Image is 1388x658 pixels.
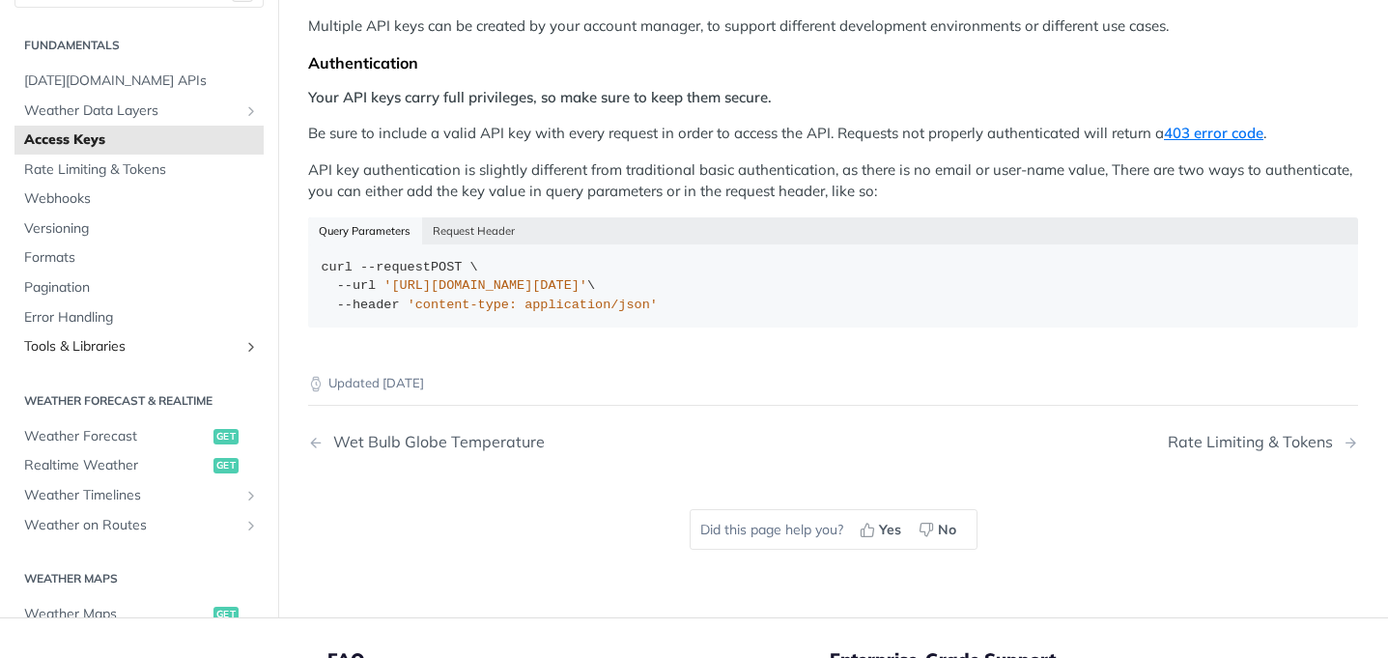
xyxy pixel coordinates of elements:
strong: Your API keys carry full privileges, so make sure to keep them secure. [308,88,772,106]
a: Weather Forecastget [14,422,264,451]
span: 'content-type: application/json' [408,298,658,312]
div: Wet Bulb Globe Temperature [324,433,545,451]
a: [DATE][DOMAIN_NAME] APIs [14,67,264,96]
a: Weather on RoutesShow subpages for Weather on Routes [14,511,264,540]
span: Weather Timelines [24,486,239,505]
div: Authentication [308,53,1358,72]
a: Realtime Weatherget [14,452,264,481]
span: --request [360,260,431,274]
span: Tools & Libraries [24,338,239,358]
span: get [213,608,239,623]
div: POST \ \ [322,258,1346,315]
span: get [213,459,239,474]
button: No [912,515,967,544]
a: Rate Limiting & Tokens [14,156,264,185]
a: Webhooks [14,186,264,215]
a: Weather Mapsget [14,601,264,630]
h2: Weather Forecast & realtime [14,392,264,410]
a: 403 error code [1164,124,1263,142]
p: Multiple API keys can be created by your account manager, to support different development enviro... [308,15,1358,38]
a: Versioning [14,215,264,243]
span: Weather on Routes [24,516,239,535]
div: Rate Limiting & Tokens [1168,433,1343,451]
span: Weather Forecast [24,427,209,446]
span: Webhooks [24,190,259,210]
h2: Fundamentals [14,37,264,54]
span: Error Handling [24,308,259,328]
a: Next Page: Rate Limiting & Tokens [1168,433,1358,451]
a: Previous Page: Wet Bulb Globe Temperature [308,433,758,451]
span: No [938,520,956,540]
span: Pagination [24,279,259,299]
h2: Weather Maps [14,571,264,588]
a: Weather TimelinesShow subpages for Weather Timelines [14,481,264,510]
span: Formats [24,249,259,269]
span: Yes [879,520,901,540]
a: Error Handling [14,303,264,332]
span: --header [337,298,400,312]
span: Realtime Weather [24,457,209,476]
nav: Pagination Controls [308,414,1358,471]
button: Show subpages for Weather on Routes [243,518,259,533]
span: get [213,429,239,444]
span: '[URL][DOMAIN_NAME][DATE]' [383,278,587,293]
button: Show subpages for Weather Data Layers [243,103,259,119]
span: [DATE][DOMAIN_NAME] APIs [24,72,259,91]
button: Yes [853,515,912,544]
a: Formats [14,244,264,273]
span: Weather Maps [24,606,209,625]
a: Access Keys [14,127,264,156]
span: Rate Limiting & Tokens [24,160,259,180]
a: Tools & LibrariesShow subpages for Tools & Libraries [14,333,264,362]
button: Show subpages for Weather Timelines [243,488,259,503]
span: Versioning [24,219,259,239]
a: Pagination [14,274,264,303]
a: Weather Data LayersShow subpages for Weather Data Layers [14,97,264,126]
button: Show subpages for Tools & Libraries [243,340,259,356]
p: API key authentication is slightly different from traditional basic authentication, as there is n... [308,159,1358,203]
div: Did this page help you? [690,509,977,550]
p: Be sure to include a valid API key with every request in order to access the API. Requests not pr... [308,123,1358,145]
p: Updated [DATE] [308,374,1358,393]
button: Request Header [422,217,526,244]
span: curl [322,260,353,274]
span: Access Keys [24,131,259,151]
span: --url [337,278,377,293]
span: Weather Data Layers [24,101,239,121]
